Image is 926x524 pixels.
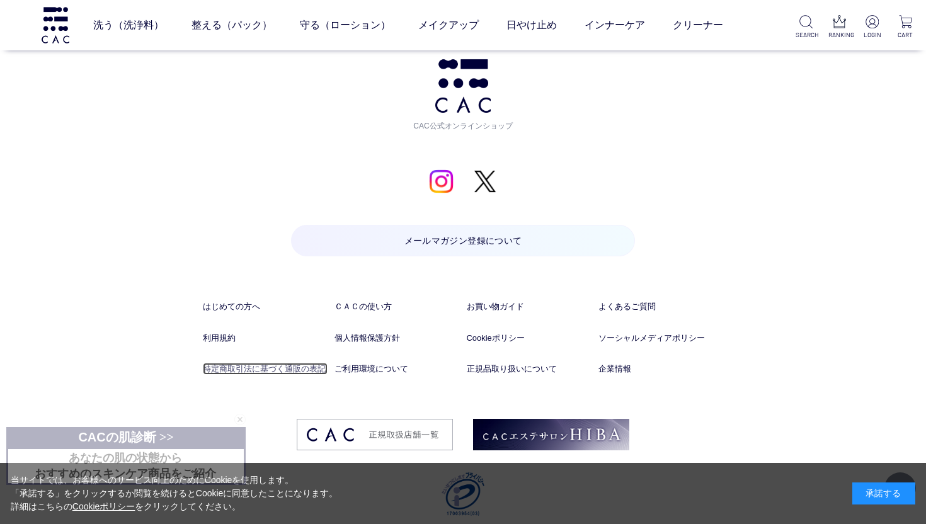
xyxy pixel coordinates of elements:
[895,30,916,40] p: CART
[203,363,328,375] a: 特定商取引法に基づく通販の表記
[40,7,71,43] img: logo
[93,8,164,43] a: 洗う（洗浄料）
[852,482,915,504] div: 承諾する
[300,8,391,43] a: 守る（ローション）
[291,225,635,256] a: メールマガジン登録について
[297,419,453,450] img: footer_image03.png
[796,30,817,40] p: SEARCH
[409,40,517,131] a: CAC公式オンラインショップ
[203,300,328,312] a: はじめての方へ
[796,15,817,40] a: SEARCH
[191,8,272,43] a: 整える（パック）
[673,8,723,43] a: クリーナー
[598,300,723,312] a: よくあるご質問
[598,363,723,375] a: 企業情報
[72,501,135,511] a: Cookieポリシー
[895,15,916,40] a: CART
[862,30,883,40] p: LOGIN
[334,300,459,312] a: ＣＡＣの使い方
[467,300,592,312] a: お買い物ガイド
[598,332,723,344] a: ソーシャルメディアポリシー
[828,15,850,40] a: RANKING
[334,363,459,375] a: ご利用環境について
[409,113,517,132] span: CAC公式オンラインショップ
[418,8,479,43] a: メイクアップ
[862,15,883,40] a: LOGIN
[473,419,629,450] img: footer_image02.png
[467,332,592,344] a: Cookieポリシー
[334,332,459,344] a: 個人情報保護方針
[828,30,850,40] p: RANKING
[506,8,557,43] a: 日やけ止め
[203,332,328,344] a: 利用規約
[467,363,592,375] a: 正規品取り扱いについて
[11,474,338,513] div: 当サイトでは、お客様へのサービス向上のためにCookieを使用します。 「承諾する」をクリックするか閲覧を続けるとCookieに同意したことになります。 詳細はこちらの をクリックしてください。
[585,8,645,43] a: インナーケア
